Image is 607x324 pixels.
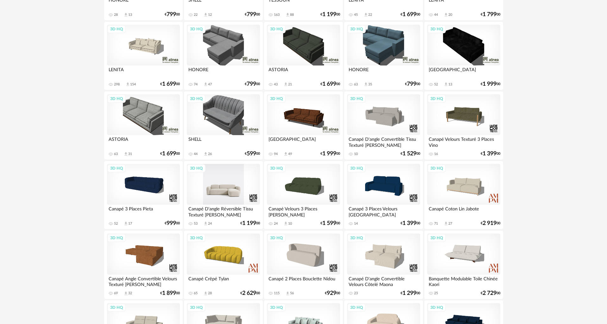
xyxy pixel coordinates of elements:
div: 14 [354,221,358,226]
div: 13 [448,82,452,87]
div: 32 [128,291,132,296]
div: Canapé 3 Places Pieta [107,205,180,217]
div: 10 [354,152,358,156]
div: 47 [208,82,212,87]
div: 3D HQ [107,25,126,33]
span: Download icon [364,12,368,17]
div: 71 [434,221,438,226]
span: 799 [167,12,176,17]
div: 53 [194,221,198,226]
div: 25 [434,291,438,296]
div: 3D HQ [187,95,205,103]
div: 3D HQ [347,164,366,172]
div: Canapé Angle Convertible Velours Texturé [PERSON_NAME] [107,275,180,287]
span: Download icon [203,12,208,17]
span: 999 [167,221,176,226]
a: 3D HQ Canapé Angle Convertible Velours Texturé [PERSON_NAME] 69 Download icon 32 €1 89900 [104,231,183,299]
div: 65 [194,291,198,296]
span: Download icon [203,221,208,226]
div: 74 [194,82,198,87]
div: 13 [128,13,132,17]
a: 3D HQ Canapé 2 Places Bouclette Nidou 115 Download icon 56 €92900 [264,231,343,299]
div: 24 [208,221,212,226]
div: 24 [274,221,278,226]
span: 799 [247,12,256,17]
div: € 00 [401,12,420,17]
div: 3D HQ [187,164,205,172]
div: 3D HQ [187,234,205,242]
span: Download icon [203,82,208,87]
span: 1 399 [402,221,416,226]
div: 3D HQ [347,25,366,33]
div: 3D HQ [267,95,286,103]
div: 52 [434,82,438,87]
div: 52 [114,221,118,226]
span: 599 [247,152,256,156]
div: 26 [208,152,212,156]
span: Download icon [283,221,288,226]
a: 3D HQ [GEOGRAPHIC_DATA] 94 Download icon 49 €1 99900 [264,91,343,160]
span: 1 999 [483,82,496,86]
span: 1 699 [402,12,416,17]
span: Download icon [444,221,448,226]
div: € 00 [160,82,180,86]
div: 10 [288,221,292,226]
span: Download icon [285,291,290,296]
div: 3D HQ [427,303,446,312]
div: 3D HQ [347,234,366,242]
div: 115 [274,291,280,296]
a: 3D HQ Canapé Coton Lin Jabote 71 Download icon 27 €2 91900 [424,161,503,229]
div: Canapé 3 Places Velours [GEOGRAPHIC_DATA] [347,205,420,217]
div: LENITA [107,65,180,78]
span: Download icon [123,152,128,156]
span: Download icon [123,221,128,226]
span: 799 [247,82,256,86]
div: 3D HQ [267,234,286,242]
span: 1 199 [322,12,336,17]
div: 22 [194,13,198,17]
div: € 00 [401,221,420,226]
span: 2 729 [483,291,496,296]
span: 1 699 [162,152,176,156]
span: Download icon [125,82,130,87]
a: 3D HQ Canapé D'angle Convertible Velours Côtelé Maona 23 €1 29900 [344,231,423,299]
a: 3D HQ HONORE 74 Download icon 47 €79900 [184,22,262,90]
span: Download icon [203,291,208,296]
span: 1 599 [322,221,336,226]
div: 3D HQ [267,164,286,172]
div: 298 [114,82,120,87]
span: 799 [407,82,416,86]
div: [GEOGRAPHIC_DATA] [427,65,500,78]
div: 3D HQ [107,303,126,312]
div: 35 [368,82,372,87]
span: Download icon [203,152,208,156]
div: 28 [208,291,212,296]
div: 12 [208,13,212,17]
div: Canapé Crêpé Tylan [187,275,260,287]
div: ASTORIA [107,135,180,148]
div: 22 [368,13,372,17]
span: 1 799 [483,12,496,17]
div: 3D HQ [267,303,286,312]
a: 3D HQ HONORE 63 Download icon 35 €79900 [344,22,423,90]
span: 1 529 [402,152,416,156]
div: 3D HQ [427,234,446,242]
div: Canapé 2 Places Bouclette Nidou [267,275,340,287]
div: € 00 [325,291,340,296]
div: HONORE [187,65,260,78]
div: 43 [274,82,278,87]
span: Download icon [283,152,288,156]
div: Banquette Modulable Toile Chinée Kaori [427,275,500,287]
div: Canapé D'angle Convertible Tissu Texturé [PERSON_NAME] [347,135,420,148]
a: 3D HQ ASTORIA 63 Download icon 31 €1 69900 [104,91,183,160]
span: 1 899 [162,291,176,296]
div: € 00 [401,152,420,156]
div: 88 [290,13,294,17]
a: 3D HQ Canapé Velours 3 Places [PERSON_NAME] 24 Download icon 10 €1 59900 [264,161,343,229]
div: 16 [434,152,438,156]
a: 3D HQ Canapé Velours Texturé 3 Places Vino 16 €1 39900 [424,91,503,160]
div: Canapé D'angle Réversible Tissu Texturé [PERSON_NAME] [187,205,260,217]
div: 31 [128,152,132,156]
a: 3D HQ Banquette Modulable Toile Chinée Kaori 25 €2 72900 [424,231,503,299]
a: 3D HQ Canapé Crêpé Tylan 65 Download icon 28 €2 62900 [184,231,262,299]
